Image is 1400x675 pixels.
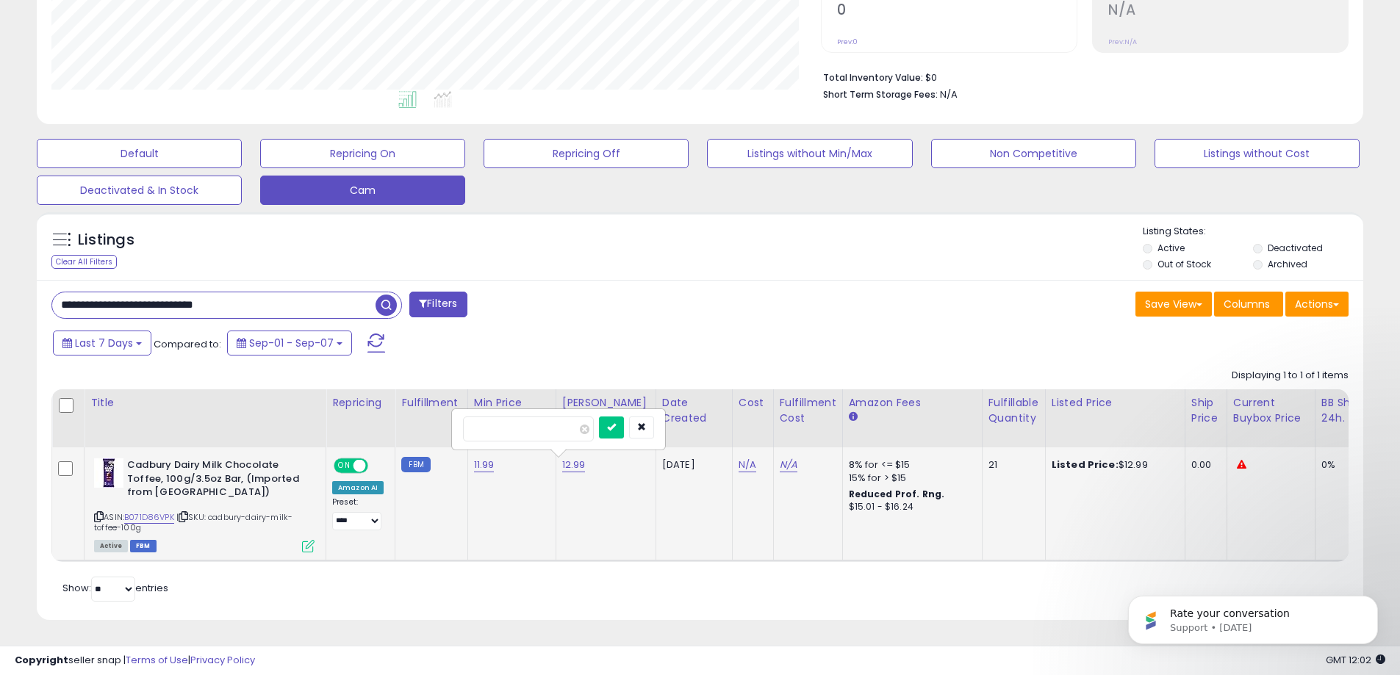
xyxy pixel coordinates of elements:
[837,1,1077,21] h2: 0
[1191,458,1216,472] div: 0.00
[739,458,756,472] a: N/A
[1232,369,1349,383] div: Displaying 1 to 1 of 1 items
[837,37,858,46] small: Prev: 0
[332,481,384,494] div: Amazon AI
[15,654,255,668] div: seller snap | |
[849,395,976,411] div: Amazon Fees
[1052,458,1174,472] div: $12.99
[62,581,168,595] span: Show: entries
[1052,458,1119,472] b: Listed Price:
[823,88,938,101] b: Short Term Storage Fees:
[127,458,306,503] b: Cadbury Dairy Milk Chocolate Toffee, 100g/3.5oz Bar, (Imported from [GEOGRAPHIC_DATA])
[1214,292,1283,317] button: Columns
[1157,242,1185,254] label: Active
[1155,139,1360,168] button: Listings without Cost
[1321,458,1370,472] div: 0%
[227,331,352,355] button: Sep-01 - Sep-07
[1106,565,1400,668] iframe: Intercom notifications message
[1321,395,1375,426] div: BB Share 24h.
[1108,1,1348,21] h2: N/A
[94,540,128,552] span: All listings currently available for purchase on Amazon
[75,336,133,350] span: Last 7 Days
[1157,258,1211,270] label: Out of Stock
[249,336,334,350] span: Sep-01 - Sep-07
[1135,292,1212,317] button: Save View
[94,458,315,551] div: ASIN:
[37,176,242,205] button: Deactivated & In Stock
[1143,225,1363,239] p: Listing States:
[260,176,465,205] button: Cam
[335,460,353,472] span: ON
[474,395,550,411] div: Min Price
[1268,242,1323,254] label: Deactivated
[849,488,945,500] b: Reduced Prof. Rng.
[190,653,255,667] a: Privacy Policy
[780,458,797,472] a: N/A
[53,331,151,355] button: Last 7 Days
[51,255,117,269] div: Clear All Filters
[1191,395,1221,426] div: Ship Price
[474,458,495,472] a: 11.99
[1285,292,1349,317] button: Actions
[562,458,586,472] a: 12.99
[1224,297,1270,311] span: Columns
[931,139,1136,168] button: Non Competitive
[37,139,242,168] button: Default
[780,395,836,426] div: Fulfillment Cost
[401,395,461,411] div: Fulfillment
[1233,395,1309,426] div: Current Buybox Price
[154,337,221,351] span: Compared to:
[409,292,467,317] button: Filters
[988,395,1039,426] div: Fulfillable Quantity
[366,460,390,472] span: OFF
[739,395,767,411] div: Cost
[1052,395,1179,411] div: Listed Price
[988,458,1034,472] div: 21
[849,472,971,485] div: 15% for > $15
[94,458,123,488] img: 41O2Rg7gvyL._SL40_.jpg
[401,457,430,472] small: FBM
[662,395,726,426] div: Date Created
[940,87,958,101] span: N/A
[562,395,650,411] div: [PERSON_NAME]
[849,458,971,472] div: 8% for <= $15
[484,139,689,168] button: Repricing Off
[94,511,292,533] span: | SKU: cadbury-dairy-milk-toffee-100g
[260,139,465,168] button: Repricing On
[126,653,188,667] a: Terms of Use
[124,511,174,524] a: B071D86VPK
[849,411,858,424] small: Amazon Fees.
[662,458,721,472] div: [DATE]
[707,139,912,168] button: Listings without Min/Max
[823,68,1338,85] li: $0
[90,395,320,411] div: Title
[78,230,134,250] h5: Listings
[15,653,68,667] strong: Copyright
[1268,258,1307,270] label: Archived
[332,395,389,411] div: Repricing
[1108,37,1137,46] small: Prev: N/A
[332,497,384,530] div: Preset:
[130,540,157,552] span: FBM
[823,71,923,84] b: Total Inventory Value:
[849,501,971,513] div: $15.01 - $16.24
